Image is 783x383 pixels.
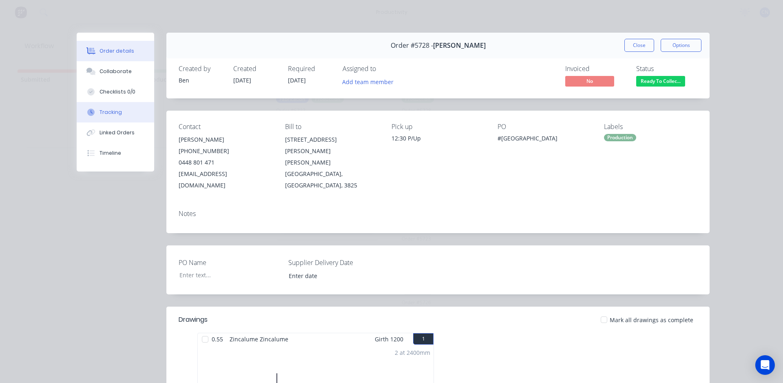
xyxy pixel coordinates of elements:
[77,143,154,163] button: Timeline
[77,82,154,102] button: Checklists 0/0
[285,134,378,191] div: [STREET_ADDRESS][PERSON_NAME][PERSON_NAME][GEOGRAPHIC_DATA], [GEOGRAPHIC_DATA], 3825
[288,65,333,73] div: Required
[565,76,614,86] span: No
[77,122,154,143] button: Linked Orders
[624,39,654,52] button: Close
[288,258,390,267] label: Supplier Delivery Date
[610,316,693,324] span: Mark all drawings as complete
[285,157,378,191] div: [PERSON_NAME][GEOGRAPHIC_DATA], [GEOGRAPHIC_DATA], 3825
[285,123,378,131] div: Bill to
[179,258,281,267] label: PO Name
[636,76,685,86] span: Ready To Collec...
[636,76,685,88] button: Ready To Collec...
[179,168,272,191] div: [EMAIL_ADDRESS][DOMAIN_NAME]
[208,333,226,345] span: 0.55
[604,123,697,131] div: Labels
[636,65,697,73] div: Status
[391,42,433,49] span: Order #5728 -
[77,41,154,61] button: Order details
[391,123,485,131] div: Pick up
[179,157,272,168] div: 0448 801 471
[233,65,278,73] div: Created
[755,355,775,375] div: Open Intercom Messenger
[661,39,701,52] button: Options
[179,65,223,73] div: Created by
[433,42,486,49] span: [PERSON_NAME]
[285,134,378,157] div: [STREET_ADDRESS][PERSON_NAME]
[413,333,434,345] button: 1
[179,134,272,191] div: [PERSON_NAME][PHONE_NUMBER]0448 801 471[EMAIL_ADDRESS][DOMAIN_NAME]
[343,65,424,73] div: Assigned to
[77,61,154,82] button: Collaborate
[283,269,385,282] input: Enter date
[179,210,697,218] div: Notes
[100,88,135,96] div: Checklists 0/0
[395,348,430,357] div: 2 at 2400mm
[343,76,398,87] button: Add team member
[375,333,403,345] span: Girth 1200
[233,76,251,84] span: [DATE]
[288,76,306,84] span: [DATE]
[565,65,626,73] div: Invoiced
[226,333,292,345] span: Zincalume Zincalume
[391,134,485,143] div: 12:30 P/Up
[179,315,208,325] div: Drawings
[604,134,636,141] div: Production
[179,134,272,145] div: [PERSON_NAME]
[100,47,134,55] div: Order details
[338,76,398,87] button: Add team member
[179,76,223,85] div: Ben
[100,109,122,116] div: Tracking
[100,68,132,75] div: Collaborate
[179,145,272,157] div: [PHONE_NUMBER]
[179,123,272,131] div: Contact
[498,123,591,131] div: PO
[77,102,154,122] button: Tracking
[100,149,121,157] div: Timeline
[100,129,135,136] div: Linked Orders
[498,134,591,145] div: #[GEOGRAPHIC_DATA]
